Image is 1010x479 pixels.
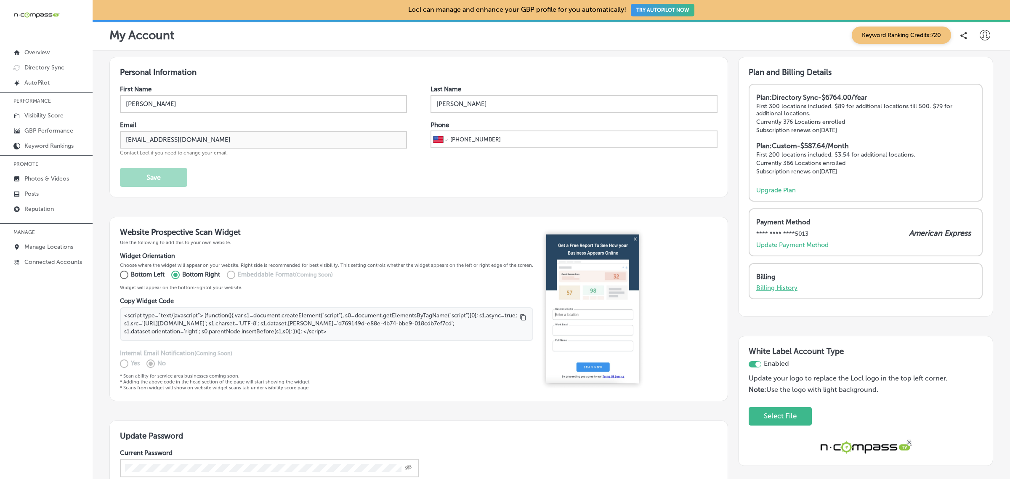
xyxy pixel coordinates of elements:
span: (Coming Soon) [295,271,333,278]
label: Last Name [431,85,461,93]
p: Photos & Videos [24,175,69,182]
button: Save [120,168,187,187]
a: Upgrade Plan [756,186,796,194]
a: Billing History [756,284,797,292]
p: Posts [24,190,39,197]
p: Bottom Left [131,270,165,279]
span: Keyword Ranking Credits: 720 [852,27,951,44]
h3: Update Password [120,431,718,441]
label: Email [120,121,136,129]
p: American Express [909,229,971,238]
p: Billing [756,273,971,281]
span: (Coming Soon) [194,350,232,357]
h4: Widget Orientation [120,252,533,260]
strong: Plan: Custom - $587.64/Month [756,142,849,150]
p: Keyword Rankings [24,142,74,149]
p: My Account [109,28,174,42]
p: * Scan ability for service area businesses coming soon. * Adding the above code in the head secti... [120,373,533,391]
div: Uppy Dashboard [749,407,973,426]
p: Subscription renews on [DATE] [756,168,975,175]
p: Use the following to add this to your own website. [120,239,533,245]
button: Select File [759,407,802,425]
a: Update Payment Method [756,241,829,249]
p: Choose where the widget will appear on your website. Right side is recommended for best visibilit... [120,262,533,268]
p: Subscription renews on [DATE] [756,127,975,134]
h3: Personal Information [120,67,718,77]
label: Phone [431,121,449,129]
p: First 200 locations included. $3.54 for additional locations. [756,151,975,158]
p: First 300 locations included. $89 for additional locations till 500. $79 for additional locations. [756,103,975,117]
h4: Internal Email Notification [120,349,533,357]
p: Connected Accounts [24,258,82,266]
h3: White Label Account Type [749,346,983,359]
p: Update your logo to replace the Locl logo in the top left corner. [749,374,973,386]
p: Visibility Score [24,112,64,119]
strong: Plan: Directory Sync - $6764.00/Year [756,93,867,101]
p: Currently 376 Locations enrolled [756,118,975,125]
span: Toggle password visibility [405,464,412,472]
textarea: <script type="text/javascript"> (function(){ var s1=document.createElement("script"), s0=document... [120,307,533,341]
input: Enter First Name [120,95,407,113]
span: Enabled [764,359,789,367]
input: Phone number [449,131,715,147]
p: Directory Sync [24,64,64,71]
label: Current Password [120,449,173,457]
p: Yes [131,359,140,368]
p: Payment Method [756,218,971,226]
p: Use the logo with light background. [749,386,973,394]
p: Reputation [24,205,54,213]
p: Bottom Right [182,270,220,279]
button: TRY AUTOPILOT NOW [631,4,694,16]
span: Contact Locl if you need to change your email. [120,150,228,156]
p: Embeddable Format [238,270,333,279]
p: Widget will appear on the bottom- right of your website. [120,285,533,290]
p: GBP Performance [24,127,73,134]
input: Enter Email [120,131,407,149]
h3: Plan and Billing Details [749,67,983,77]
p: Currently 366 Locations enrolled [756,160,975,167]
h3: Website Prospective Scan Widget [120,227,533,237]
img: 256ffbef88b0ca129e0e8d089cf1fab9.png [540,227,645,391]
p: Overview [24,49,50,56]
strong: Note: [749,386,766,394]
img: 660ab0bf-5cc7-4cb8-ba1c-48b5ae0f18e60NCTV_CLogo_TV_Black_-500x88.png [13,11,60,19]
p: Manage Locations [24,243,73,250]
label: First Name [120,85,151,93]
h4: Copy Widget Code [120,297,533,305]
p: No [157,359,166,368]
input: Enter Last Name [431,95,718,113]
p: AutoPilot [24,79,50,86]
button: Copy to clipboard [518,312,528,322]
